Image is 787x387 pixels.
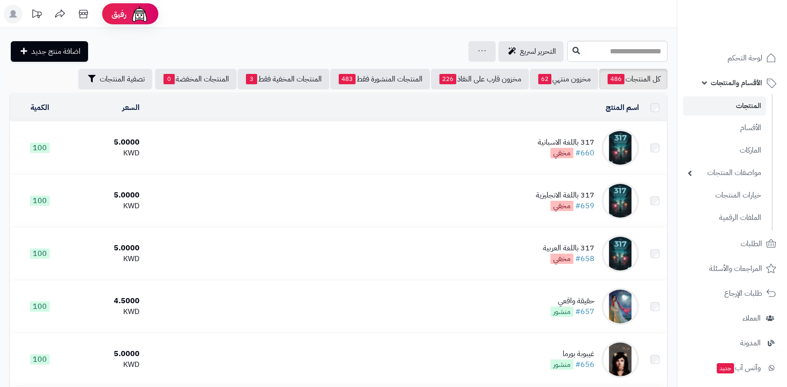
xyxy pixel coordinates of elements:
span: منشور [550,307,573,317]
a: الأقسام [683,118,766,138]
span: 100 [30,301,50,312]
a: المنتجات المنشورة فقط483 [330,69,430,89]
a: المنتجات المخفضة0 [155,69,237,89]
a: وآتس آبجديد [683,357,781,379]
a: الطلبات [683,233,781,255]
span: العملاء [742,312,761,325]
span: مخفي [550,254,573,264]
a: تحديثات المنصة [25,5,48,26]
a: #657 [575,306,594,317]
span: اضافة منتج جديد [31,46,81,57]
a: #659 [575,200,594,212]
span: منشور [550,359,573,370]
a: اسم المنتج [606,102,639,113]
a: كل المنتجات486 [599,69,668,89]
img: 317 باللغة الاسبانية [601,129,639,167]
a: المنتجات [683,96,766,116]
a: الماركات [683,140,766,161]
a: المنتجات المخفية فقط3 [238,69,329,89]
img: حقيقة واقعي [601,288,639,325]
a: التحرير لسريع [498,41,564,62]
img: 317 باللغة العربية [601,235,639,272]
span: المدونة [740,336,761,350]
span: 3 [246,74,257,84]
div: 317 باللغة الاسبانية [538,137,594,148]
div: 5.0000 [74,243,140,254]
div: KWD [74,307,140,317]
span: المراجعات والأسئلة [709,262,762,275]
a: #658 [575,253,594,264]
a: لوحة التحكم [683,47,781,69]
div: 5.0000 [74,349,140,359]
div: KWD [74,148,140,159]
div: 4.5000 [74,296,140,307]
a: العملاء [683,307,781,329]
a: المدونة [683,332,781,354]
span: 483 [339,74,356,84]
a: طلبات الإرجاع [683,282,781,305]
div: 317 باللغة الانجليزية [536,190,594,201]
a: اضافة منتج جديد [11,41,88,62]
span: رفيق [111,8,126,20]
img: 317 باللغة الانجليزية [601,182,639,219]
span: 62 [538,74,551,84]
img: غيبوبة بورما [601,341,639,378]
span: جديد [717,363,734,373]
div: KWD [74,359,140,370]
img: ai-face.png [130,5,149,23]
button: تصفية المنتجات [78,69,152,89]
span: مخفي [550,201,573,211]
span: 100 [30,143,50,153]
div: 5.0000 [74,137,140,148]
div: 5.0000 [74,190,140,201]
a: #656 [575,359,594,370]
div: غيبوبة بورما [550,349,594,359]
span: مخفي [550,148,573,158]
a: مواصفات المنتجات [683,163,766,183]
a: مخزون منتهي62 [530,69,598,89]
span: الأقسام والمنتجات [711,76,762,89]
div: KWD [74,254,140,264]
a: #660 [575,147,594,159]
a: مخزون قارب على النفاذ226 [431,69,529,89]
span: الطلبات [741,237,762,250]
a: الكمية [30,102,49,113]
span: لوحة التحكم [728,51,762,65]
a: خيارات المنتجات [683,185,766,205]
span: 100 [30,248,50,259]
span: التحرير لسريع [520,46,556,57]
img: logo-2.png [723,7,778,27]
span: 100 [30,354,50,365]
span: 100 [30,196,50,206]
span: تصفية المنتجات [100,73,145,85]
span: وآتس آب [716,361,761,374]
div: 317 باللغة العربية [543,243,594,254]
span: 0 [163,74,175,84]
a: الملفات الرقمية [683,208,766,228]
span: طلبات الإرجاع [724,287,762,300]
span: 226 [439,74,456,84]
a: السعر [122,102,140,113]
a: المراجعات والأسئلة [683,257,781,280]
div: حقيقة واقعي [550,296,594,307]
span: 486 [608,74,624,84]
div: KWD [74,201,140,212]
